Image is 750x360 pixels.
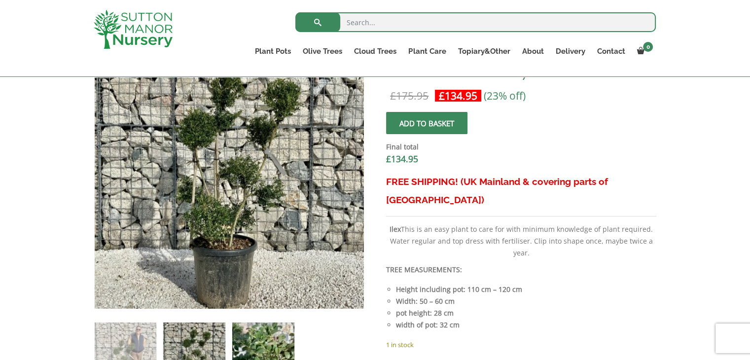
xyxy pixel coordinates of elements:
[484,89,526,103] span: (23% off)
[386,153,418,165] bdi: 134.95
[386,265,462,274] strong: TREE MEASUREMENTS:
[439,89,445,103] span: £
[295,12,656,32] input: Search...
[631,44,656,58] a: 0
[396,285,522,294] strong: Height including pot: 110 cm – 120 cm
[396,308,454,318] strong: pot height: 28 cm
[402,44,452,58] a: Plant Care
[516,44,549,58] a: About
[390,89,396,103] span: £
[643,42,653,52] span: 0
[549,44,591,58] a: Delivery
[386,39,656,81] h1: Ilex Crenata Kinme Pom Pon Cloud Tree H127
[386,173,656,209] h3: FREE SHIPPING! (UK Mainland & covering parts of [GEOGRAPHIC_DATA])
[396,296,455,306] strong: Width: 50 – 60 cm
[452,44,516,58] a: Topiary&Other
[94,10,173,49] img: logo
[386,141,656,153] dt: Final total
[591,44,631,58] a: Contact
[386,223,656,259] p: This is an easy plant to care for with minimum knowledge of plant required. Water regular and top...
[386,153,391,165] span: £
[386,339,656,351] p: 1 in stock
[396,320,460,329] strong: width of pot: 32 cm
[297,44,348,58] a: Olive Trees
[439,89,477,103] bdi: 134.95
[386,112,467,134] button: Add to basket
[249,44,297,58] a: Plant Pots
[390,89,429,103] bdi: 175.95
[390,224,401,234] b: Ilex
[348,44,402,58] a: Cloud Trees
